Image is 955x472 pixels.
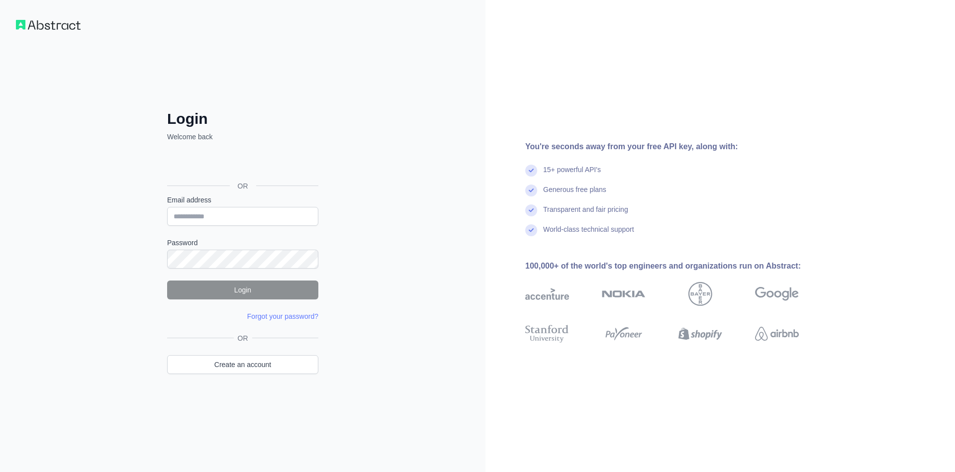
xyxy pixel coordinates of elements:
[602,282,646,306] img: nokia
[543,165,601,185] div: 15+ powerful API's
[688,282,712,306] img: bayer
[167,281,318,299] button: Login
[525,282,569,306] img: accenture
[167,238,318,248] label: Password
[525,260,831,272] div: 100,000+ of the world's top engineers and organizations run on Abstract:
[678,323,722,345] img: shopify
[167,355,318,374] a: Create an account
[230,181,256,191] span: OR
[755,323,799,345] img: airbnb
[525,204,537,216] img: check mark
[234,333,252,343] span: OR
[525,185,537,196] img: check mark
[543,185,606,204] div: Generous free plans
[525,141,831,153] div: You're seconds away from your free API key, along with:
[16,20,81,30] img: Workflow
[525,165,537,177] img: check mark
[247,312,318,320] a: Forgot your password?
[167,132,318,142] p: Welcome back
[543,224,634,244] div: World-class technical support
[525,224,537,236] img: check mark
[525,323,569,345] img: stanford university
[543,204,628,224] div: Transparent and fair pricing
[755,282,799,306] img: google
[167,195,318,205] label: Email address
[167,110,318,128] h2: Login
[162,153,321,175] iframe: Sign in with Google Button
[602,323,646,345] img: payoneer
